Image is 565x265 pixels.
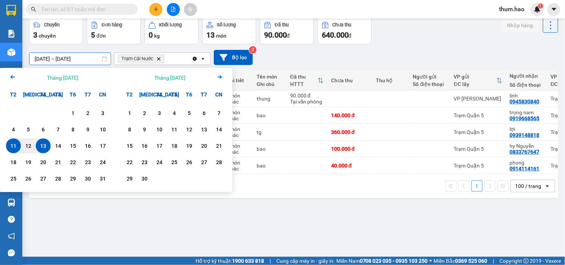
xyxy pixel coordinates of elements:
[232,258,264,264] strong: 1900 633 818
[80,122,95,137] div: Choose Thứ Bảy, tháng 08 9 2025. It's available.
[184,109,194,118] div: 5
[6,122,21,137] div: Choose Thứ Hai, tháng 08 4 2025. It's available.
[21,171,36,186] div: Choose Thứ Ba, tháng 08 26 2025. It's available.
[154,141,165,150] div: 17
[122,155,137,170] div: Choose Thứ Hai, tháng 09 22 2025. It's available.
[95,155,110,170] div: Choose Chủ Nhật, tháng 08 24 2025. It's available.
[80,106,95,121] div: Choose Thứ Bảy, tháng 08 2 2025. It's available.
[122,87,137,102] div: T2
[51,138,66,153] div: Choose Thứ Năm, tháng 08 14 2025. It's available.
[167,87,182,102] div: T5
[124,174,135,183] div: 29
[21,122,36,137] div: Choose Thứ Ba, tháng 08 5 2025. It's available.
[152,155,167,170] div: Choose Thứ Tư, tháng 09 24 2025. It's available.
[21,155,36,170] div: Choose Thứ Ba, tháng 08 19 2025. It's available.
[510,132,540,138] div: 0939148818
[29,17,83,44] button: Chuyến3chuyến
[7,30,15,38] img: solution-icon
[68,174,78,183] div: 29
[182,138,197,153] div: Choose Thứ Sáu, tháng 09 19 2025. It's available.
[95,122,110,137] div: Choose Chủ Nhật, tháng 08 10 2025. It's available.
[23,174,34,183] div: 26
[66,155,80,170] div: Choose Thứ Sáu, tháng 08 22 2025. It's available.
[188,7,193,12] span: aim
[184,125,194,134] div: 12
[68,141,78,150] div: 15
[83,174,93,183] div: 30
[376,77,406,83] div: Thu hộ
[515,182,542,190] div: 100 / trang
[137,122,152,137] div: Choose Thứ Ba, tháng 09 9 2025. It's available.
[83,125,93,134] div: 9
[122,106,137,121] div: Choose Thứ Hai, tháng 09 1 2025. It's available.
[510,143,543,149] div: hy Nguyễn
[287,33,290,39] span: đ
[454,112,502,118] div: Trạm Quận 5
[53,158,63,167] div: 21
[8,174,19,183] div: 25
[68,109,78,118] div: 1
[227,149,249,155] div: Khác
[413,81,447,87] div: Số điện thoại
[214,125,224,134] div: 14
[152,106,167,121] div: Choose Thứ Tư, tháng 09 3 2025. It's available.
[38,158,48,167] div: 20
[95,87,110,102] div: CN
[290,93,324,99] div: 90.000 đ
[227,109,249,115] div: 2 món
[66,106,80,121] div: Choose Thứ Sáu, tháng 08 1 2025. It's available.
[124,158,135,167] div: 22
[331,146,368,152] div: 100.000 đ
[66,171,80,186] div: Choose Thứ Sáu, tháng 08 29 2025. It's available.
[197,106,212,121] div: Choose Thứ Bảy, tháng 09 6 2025. It's available.
[153,7,159,12] span: plus
[456,258,488,264] strong: 0369 525 060
[8,73,17,82] svg: Arrow Left
[214,50,253,65] button: Bộ lọc
[29,53,111,65] input: Select a date range.
[139,158,150,167] div: 23
[47,74,78,82] div: Tháng [DATE]
[68,125,78,134] div: 8
[8,125,19,134] div: 4
[53,141,63,150] div: 14
[154,74,185,82] div: Tháng [DATE]
[167,122,182,137] div: Choose Thứ Năm, tháng 09 11 2025. It's available.
[167,155,182,170] div: Choose Thứ Năm, tháng 09 25 2025. It's available.
[122,122,137,137] div: Choose Thứ Hai, tháng 09 8 2025. It's available.
[80,87,95,102] div: T7
[83,109,93,118] div: 2
[249,46,257,54] sup: 3
[538,3,543,9] sup: 1
[51,171,66,186] div: Choose Thứ Năm, tháng 08 28 2025. It's available.
[169,109,180,118] div: 4
[214,109,224,118] div: 7
[137,87,152,102] div: [MEDICAL_DATA]
[66,138,80,153] div: Choose Thứ Sáu, tháng 08 15 2025. It's available.
[167,138,182,153] div: Choose Thứ Năm, tháng 09 18 2025. It's available.
[331,77,368,83] div: Chưa thu
[199,141,209,150] div: 20
[145,17,199,44] button: Khối lượng0kg
[510,149,540,155] div: 0833767647
[139,125,150,134] div: 9
[450,71,506,90] th: Toggle SortBy
[36,155,51,170] div: Choose Thứ Tư, tháng 08 20 2025. It's available.
[8,233,15,240] span: notification
[493,257,494,265] span: |
[36,87,51,102] div: T4
[137,106,152,121] div: Choose Thứ Ba, tháng 09 2 2025. It's available.
[137,155,152,170] div: Choose Thứ Ba, tháng 09 23 2025. It's available.
[214,158,224,167] div: 28
[182,155,197,170] div: Choose Thứ Sáu, tháng 09 26 2025. It's available.
[510,109,543,115] div: trọng nam
[6,87,21,102] div: T2
[197,87,212,102] div: T7
[510,82,543,88] div: Số điện thoại
[215,73,224,83] button: Next month.
[7,48,15,56] img: warehouse-icon
[36,171,51,186] div: Choose Thứ Tư, tháng 08 27 2025. It's available.
[95,171,110,186] div: Choose Chủ Nhật, tháng 08 31 2025. It's available.
[53,125,63,134] div: 7
[227,132,249,138] div: Khác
